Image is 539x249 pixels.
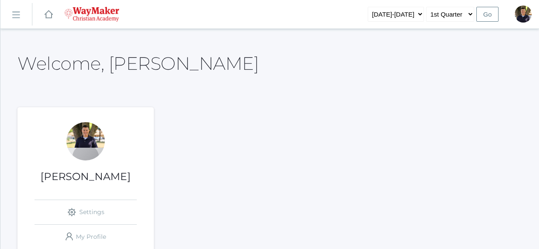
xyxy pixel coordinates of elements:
[515,6,532,23] div: Richard Lepage
[17,54,259,73] h2: Welcome, [PERSON_NAME]
[64,7,119,22] img: waymaker-logo-stack-white-1602f2b1af18da31a5905e9982d058868370996dac5278e84edea6dabf9a3315.png
[66,122,105,160] div: Richard Lepage
[17,171,154,182] h1: [PERSON_NAME]
[476,7,499,22] input: Go
[35,200,137,224] a: Settings
[35,225,137,249] a: My Profile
